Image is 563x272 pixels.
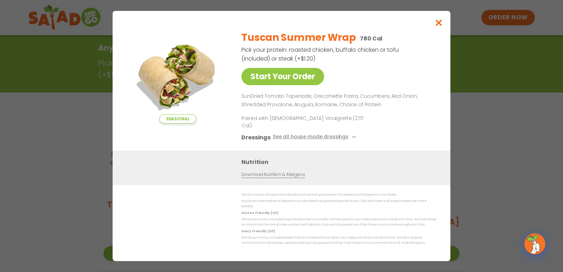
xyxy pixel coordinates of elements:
span: Seasonal [159,114,196,124]
strong: Gluten Friendly (GF) [241,211,278,215]
strong: Dairy Friendly (DF) [241,229,274,233]
p: Nutrition information is based on our standard recipes and portion sizes. Click Nutrition & Aller... [241,198,436,209]
img: Featured product photo for Tuscan Summer Wrap [128,25,227,124]
p: SunDried Tomato Tapenade, Orecchiette Pasta, Cucumbers, Red Onion, Shredded Provolone, Arugula, R... [241,92,434,109]
h3: Dressings [241,133,271,142]
img: wpChatIcon [525,234,545,254]
p: While our menu includes ingredients that are made without gluten, our restaurants are not gluten ... [241,217,436,228]
a: Download Nutrition & Allergens [241,171,305,178]
p: Paired with [DEMOGRAPHIC_DATA] Vinaigrette (270 Cal) [241,115,372,129]
button: Close modal [428,11,450,34]
h3: Nutrition [241,158,440,166]
a: Start Your Order [241,68,324,85]
p: While our menu includes foods that are made without dairy, our restaurants are not dairy free. We... [241,235,436,246]
button: See all house made dressings [273,133,358,142]
h2: Tuscan Summer Wrap [241,30,356,45]
p: We are not an allergen free facility and cannot guarantee the absence of allergens in our foods. [241,192,436,197]
p: Pick your protein: roasted chicken, buffalo chicken or tofu (included) or steak (+$1.20) [241,45,400,63]
p: 780 Cal [360,34,382,43]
